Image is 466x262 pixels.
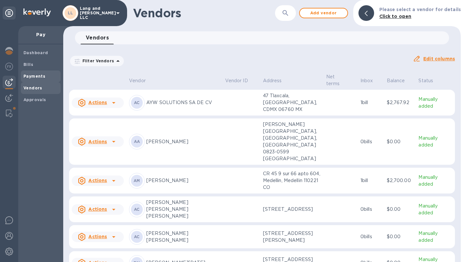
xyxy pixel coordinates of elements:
[88,234,107,239] u: Actions
[423,56,455,61] u: Edit columns
[418,77,433,84] p: Status
[80,6,112,20] p: Lang and [PERSON_NAME] LLC
[225,77,248,84] p: Vendor ID
[146,99,220,106] p: AYW SOLUTIONS SA DE CV
[326,73,355,87] span: Net terms
[387,233,414,240] p: $0.00
[418,96,452,110] p: Manually added
[225,77,256,84] span: Vendor ID
[134,207,140,212] b: AC
[3,7,16,20] div: Unpin categories
[23,31,58,38] p: Pay
[387,77,405,84] p: Balance
[263,206,321,213] p: [STREET_ADDRESS]
[263,77,290,84] span: Address
[360,206,382,213] p: 0 bills
[88,178,107,183] u: Actions
[88,100,107,105] u: Actions
[360,233,382,240] p: 0 bills
[23,85,42,90] b: Vendors
[23,62,33,67] b: Bills
[80,58,114,64] p: Filter Vendors
[418,230,452,244] p: Manually added
[418,135,452,148] p: Manually added
[134,100,140,105] b: AC
[263,121,321,162] p: [PERSON_NAME][GEOGRAPHIC_DATA], [GEOGRAPHIC_DATA], [GEOGRAPHIC_DATA] 0823-0599 [GEOGRAPHIC_DATA]
[360,138,382,145] p: 0 bills
[387,77,414,84] span: Balance
[418,174,452,188] p: Manually added
[5,63,13,70] img: Foreign exchange
[263,92,321,113] p: 47 Tlaxcala, [GEOGRAPHIC_DATA], CDMX 06760 MX
[146,138,220,145] p: [PERSON_NAME]
[134,178,140,183] b: AM
[263,170,321,191] p: CR 45 9 sur 66 apto 604, Medellin, Medellin 110221 CO
[68,10,73,15] b: LL
[23,74,45,79] b: Payments
[23,50,48,55] b: Dashboard
[134,234,140,239] b: AC
[86,33,109,42] span: Vendors
[23,97,46,102] b: Approvals
[360,77,382,84] span: Inbox
[305,9,342,17] span: Add vendor
[299,8,348,18] button: Add vendor
[263,230,321,244] p: [STREET_ADDRESS][PERSON_NAME]
[23,8,51,16] img: Logo
[133,6,263,20] h1: Vendors
[88,207,107,212] u: Actions
[134,139,140,144] b: AA
[129,77,146,84] p: Vendor
[360,77,373,84] p: Inbox
[263,77,282,84] p: Address
[88,139,107,144] u: Actions
[360,177,382,184] p: 1 bill
[379,14,412,19] b: Click to open
[418,203,452,216] p: Manually added
[326,73,347,87] p: Net terms
[387,206,414,213] p: $0.00
[387,138,414,145] p: $0.00
[387,177,414,184] p: $2,700.00
[379,7,461,12] b: Please select a vendor for details
[129,77,154,84] span: Vendor
[387,99,414,106] p: $2,767.92
[146,230,220,244] p: [PERSON_NAME] [PERSON_NAME]
[146,177,220,184] p: [PERSON_NAME]
[360,99,382,106] p: 1 bill
[146,199,220,220] p: [PERSON_NAME] [PERSON_NAME] [PERSON_NAME]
